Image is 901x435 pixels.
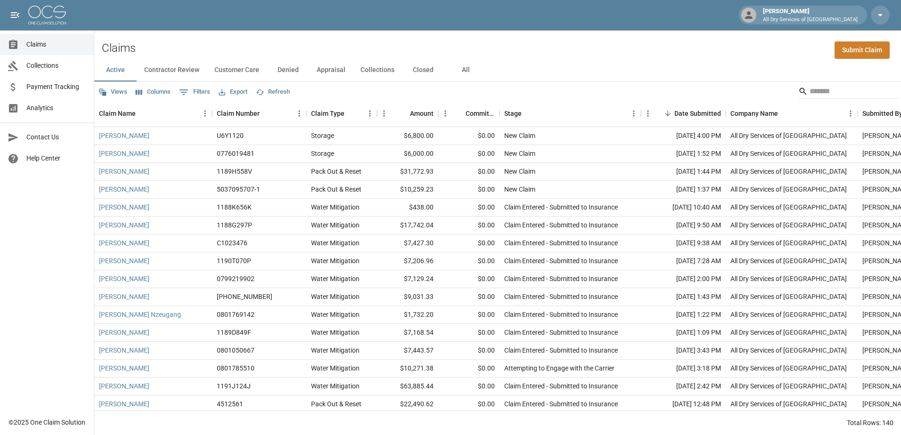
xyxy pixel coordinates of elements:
div: [DATE] 3:43 PM [641,342,726,360]
div: New Claim [504,131,535,140]
div: [DATE] 1:44 PM [641,163,726,181]
div: [DATE] 9:50 AM [641,217,726,234]
button: Export [216,85,250,99]
span: Analytics [26,103,86,113]
button: Sort [136,107,149,120]
div: Water Mitigation [311,292,360,301]
div: [DATE] 9:38 AM [641,234,726,252]
div: Committed Amount [466,100,495,127]
span: Claims [26,40,86,49]
div: Claim Entered - Submitted to Insurance [504,399,618,409]
div: Water Mitigation [311,346,360,355]
span: Help Center [26,153,86,163]
div: 1189D849F [217,328,251,337]
div: Water Mitigation [311,238,360,248]
div: Date Submitted [641,100,726,127]
div: $6,000.00 [377,145,438,163]
div: Water Mitigation [311,310,360,319]
div: Claim Entered - Submitted to Insurance [504,238,618,248]
div: $0.00 [438,181,500,199]
a: [PERSON_NAME] [99,149,149,158]
div: Company Name [730,100,778,127]
div: Claim Entered - Submitted to Insurance [504,220,618,230]
button: Menu [363,106,377,121]
div: $0.00 [438,360,500,378]
div: Stage [500,100,641,127]
div: [DATE] 12:48 PM [641,395,726,413]
a: [PERSON_NAME] [99,363,149,373]
div: [DATE] 4:00 PM [641,127,726,145]
div: New Claim [504,185,535,194]
div: $0.00 [438,145,500,163]
button: open drawer [6,6,25,24]
div: $7,443.57 [377,342,438,360]
a: [PERSON_NAME] [99,185,149,194]
div: Claim Name [99,100,136,127]
div: Claim Entered - Submitted to Insurance [504,274,618,283]
div: 0801785510 [217,363,254,373]
button: Active [94,59,137,81]
div: $31,772.93 [377,163,438,181]
div: All Dry Services of Atlanta [730,328,847,337]
div: Storage [311,131,334,140]
div: Date Submitted [674,100,721,127]
div: Water Mitigation [311,328,360,337]
button: Menu [438,106,452,121]
div: All Dry Services of Atlanta [730,185,847,194]
button: Denied [267,59,309,81]
div: [DATE] 2:42 PM [641,378,726,395]
button: Refresh [254,85,292,99]
span: Payment Tracking [26,82,86,92]
div: 1188G297P [217,220,252,230]
div: Water Mitigation [311,381,360,391]
div: $6,800.00 [377,127,438,145]
button: Closed [402,59,444,81]
button: Contractor Review [137,59,207,81]
div: 0801769142 [217,310,254,319]
div: Amount [410,100,434,127]
div: [DATE] 1:37 PM [641,181,726,199]
a: [PERSON_NAME] [99,167,149,176]
div: Claim Entered - Submitted to Insurance [504,381,618,391]
div: All Dry Services of Atlanta [730,256,847,266]
div: Committed Amount [438,100,500,127]
a: [PERSON_NAME] [99,131,149,140]
div: $7,168.54 [377,324,438,342]
button: Sort [344,107,358,120]
div: Search [798,84,899,101]
a: [PERSON_NAME] [99,274,149,283]
a: [PERSON_NAME] [99,238,149,248]
div: © 2025 One Claim Solution [8,418,85,427]
div: $0.00 [438,127,500,145]
div: Claim Entered - Submitted to Insurance [504,202,618,212]
a: [PERSON_NAME] [99,346,149,355]
div: 1189H558V [217,167,252,176]
button: Menu [627,106,641,121]
div: dynamic tabs [94,59,901,81]
button: All [444,59,487,81]
p: All Dry Services of [GEOGRAPHIC_DATA] [763,16,858,24]
div: 5037095707-1 [217,185,260,194]
div: All Dry Services of Atlanta [730,167,847,176]
a: [PERSON_NAME] [99,381,149,391]
div: Claim Type [311,100,344,127]
div: $9,031.33 [377,288,438,306]
div: [DATE] 1:09 PM [641,324,726,342]
div: Claim Number [212,100,306,127]
button: Sort [397,107,410,120]
div: All Dry Services of Atlanta [730,131,847,140]
div: Claim Entered - Submitted to Insurance [504,256,618,266]
div: Pack Out & Reset [311,167,361,176]
div: $10,271.38 [377,360,438,378]
div: Claim Number [217,100,260,127]
div: $0.00 [438,252,500,270]
div: [DATE] 1:43 PM [641,288,726,306]
button: Menu [198,106,212,121]
div: $0.00 [438,270,500,288]
div: Water Mitigation [311,274,360,283]
div: All Dry Services of Atlanta [730,381,847,391]
div: $7,427.30 [377,234,438,252]
div: 0776019481 [217,149,254,158]
div: $10,259.23 [377,181,438,199]
button: Menu [844,106,858,121]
